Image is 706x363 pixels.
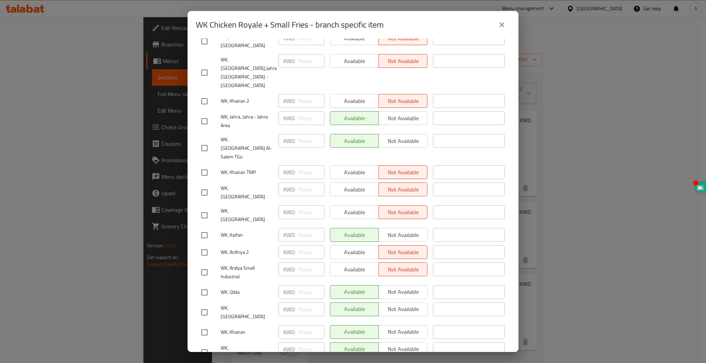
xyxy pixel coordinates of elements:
span: WK, [GEOGRAPHIC_DATA] [221,207,273,224]
p: KWD [283,288,295,296]
span: WK, Khairan 2 [221,97,273,105]
p: KWD [283,208,295,216]
p: KWD [283,248,295,256]
span: WK, Khairan [221,328,273,336]
input: Please enter price [297,111,324,125]
span: WK, [GEOGRAPHIC_DATA] [221,344,273,361]
input: Please enter price [297,165,324,179]
p: KWD [283,345,295,353]
input: Please enter price [297,302,324,316]
p: KWD [283,114,295,122]
span: WK, Qibla [221,288,273,297]
p: KWD [283,168,295,176]
span: WK, Khairan TMP [221,168,273,177]
input: Please enter price [297,342,324,356]
input: Please enter price [297,262,324,276]
input: Please enter price [297,31,324,45]
span: WK, [GEOGRAPHIC_DATA] [221,184,273,201]
input: Please enter price [297,245,324,259]
h2: WK Chicken Royale + Small Fries - branch specific item [196,19,384,30]
input: Please enter price [297,285,324,299]
span: WK, [GEOGRAPHIC_DATA] Al-Salem TGo [221,135,273,161]
span: WK, Jahra, Jahra - Jahra Area [221,113,273,130]
input: Please enter price [297,205,324,219]
p: KWD [283,185,295,194]
input: Please enter price [297,325,324,339]
input: Please enter price [297,54,324,68]
p: KWD [283,57,295,65]
p: KWD [283,328,295,336]
span: WK, [GEOGRAPHIC_DATA] [221,304,273,321]
p: KWD [283,34,295,42]
p: KWD [283,265,295,273]
input: Please enter price [297,183,324,196]
input: Please enter price [297,228,324,242]
p: KWD [283,305,295,313]
span: WK, Ardhiya 2 [221,248,273,257]
button: close [494,17,510,33]
span: WK, [GEOGRAPHIC_DATA] [221,33,273,50]
span: WK, [GEOGRAPHIC_DATA],Jahra [GEOGRAPHIC_DATA] - [GEOGRAPHIC_DATA] [221,55,273,90]
p: KWD [283,137,295,145]
input: Please enter price [297,134,324,148]
span: WK, Kaifan [221,231,273,239]
p: KWD [283,231,295,239]
p: KWD [283,97,295,105]
span: WK, Ardiya Small Industrial [221,264,273,281]
input: Please enter price [297,94,324,108]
